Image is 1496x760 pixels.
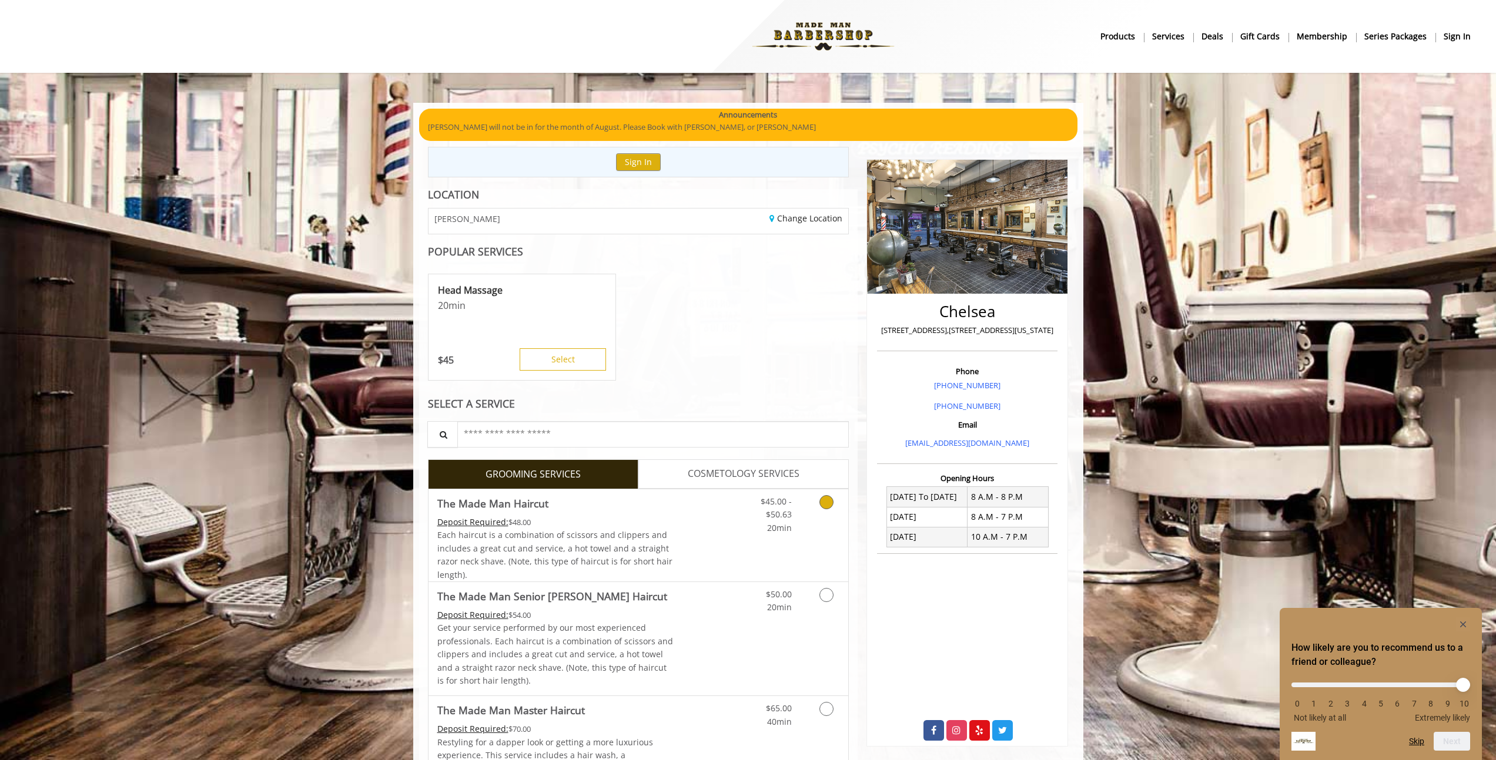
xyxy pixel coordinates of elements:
[766,589,792,600] span: $50.00
[880,421,1055,429] h3: Email
[1442,699,1454,708] li: 9
[427,421,458,448] button: Service Search
[761,496,792,520] span: $45.00 - $50.63
[767,522,792,533] span: 20min
[1425,699,1437,708] li: 8
[1308,699,1320,708] li: 1
[520,348,606,371] button: Select
[968,507,1049,527] td: 8 A.M - 7 P.M
[1435,28,1479,45] a: sign insign in
[877,474,1057,482] h3: Opening Hours
[688,466,799,482] span: COSMETOLOGY SERVICES
[880,367,1055,375] h3: Phone
[1364,30,1427,43] b: Series packages
[1444,30,1471,43] b: sign in
[486,467,581,482] span: GROOMING SERVICES
[437,722,674,735] div: $70.00
[1297,30,1347,43] b: Membership
[880,303,1055,320] h2: Chelsea
[886,527,968,547] td: [DATE]
[1358,699,1370,708] li: 4
[1288,28,1356,45] a: MembershipMembership
[437,702,585,718] b: The Made Man Master Haircut
[934,401,1000,411] a: [PHONE_NUMBER]
[767,716,792,727] span: 40min
[934,380,1000,391] a: [PHONE_NUMBER]
[1291,674,1470,722] div: How likely are you to recommend us to a friend or colleague? Select an option from 0 to 10, with ...
[616,153,661,170] button: Sign In
[438,299,606,312] p: 20
[886,507,968,527] td: [DATE]
[1458,699,1470,708] li: 10
[1356,28,1435,45] a: Series packagesSeries packages
[1291,641,1470,669] h2: How likely are you to recommend us to a friend or colleague? Select an option from 0 to 10, with ...
[1291,699,1303,708] li: 0
[1232,28,1288,45] a: Gift cardsgift cards
[437,621,674,687] p: Get your service performed by our most experienced professionals. Each haircut is a combination o...
[1202,30,1223,43] b: Deals
[1434,732,1470,751] button: Next question
[428,121,1069,133] p: [PERSON_NAME] will not be in for the month of August. Please Book with [PERSON_NAME], or [PERSON_...
[1408,699,1420,708] li: 7
[438,354,443,366] span: $
[428,398,849,409] div: SELECT A SERVICE
[428,244,523,258] b: POPULAR SERVICES
[1391,699,1403,708] li: 6
[766,702,792,714] span: $65.00
[1456,617,1470,631] button: Hide survey
[437,529,672,580] span: Each haircut is a combination of scissors and clippers and includes a great cut and service, a ho...
[1341,699,1353,708] li: 3
[437,516,508,527] span: This service needs some Advance to be paid before we block your appointment
[968,527,1049,547] td: 10 A.M - 7 P.M
[767,601,792,613] span: 20min
[1325,699,1337,708] li: 2
[1409,737,1424,746] button: Skip
[1291,617,1470,751] div: How likely are you to recommend us to a friend or colleague? Select an option from 0 to 10, with ...
[968,487,1049,507] td: 8 A.M - 8 P.M
[437,516,674,529] div: $48.00
[769,213,842,224] a: Change Location
[1193,28,1232,45] a: DealsDeals
[437,495,548,512] b: The Made Man Haircut
[1144,28,1193,45] a: ServicesServices
[1152,30,1184,43] b: Services
[886,487,968,507] td: [DATE] To [DATE]
[1240,30,1280,43] b: gift cards
[1294,713,1346,722] span: Not likely at all
[438,354,454,366] p: 45
[1375,699,1387,708] li: 5
[437,608,674,621] div: $54.00
[880,324,1055,337] p: [STREET_ADDRESS],[STREET_ADDRESS][US_STATE]
[1100,30,1135,43] b: products
[719,109,777,121] b: Announcements
[905,438,1029,448] a: [EMAIL_ADDRESS][DOMAIN_NAME]
[1092,28,1144,45] a: Productsproducts
[438,284,606,297] p: Head Massage
[437,723,508,734] span: This service needs some Advance to be paid before we block your appointment
[449,299,466,312] span: min
[434,214,500,223] span: [PERSON_NAME]
[437,588,667,604] b: The Made Man Senior [PERSON_NAME] Haircut
[742,4,904,69] img: Made Man Barbershop logo
[437,609,508,620] span: This service needs some Advance to be paid before we block your appointment
[1415,713,1470,722] span: Extremely likely
[428,187,479,201] b: LOCATION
